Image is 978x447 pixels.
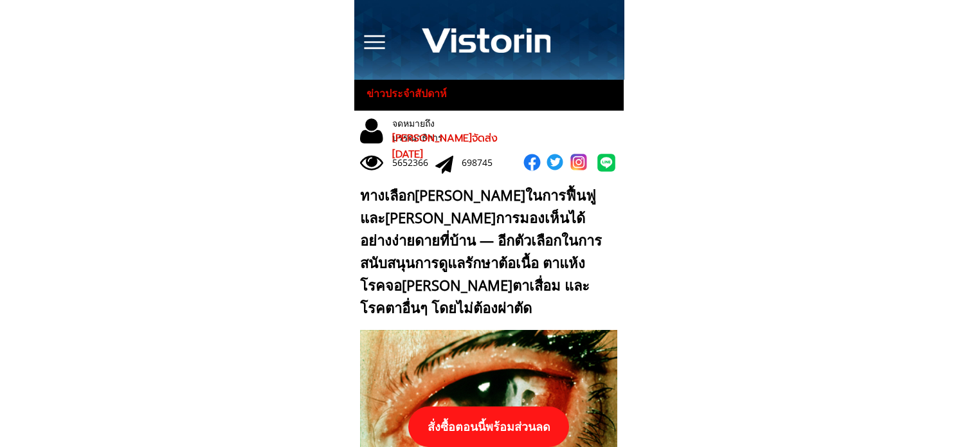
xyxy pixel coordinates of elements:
[392,156,435,170] div: 5652366
[392,131,498,163] span: [PERSON_NAME]จัดส่ง [DATE]
[392,116,485,145] div: จดหมายถึงบรรณาธิการ
[462,156,505,170] div: 698745
[408,406,569,447] p: สั่งซื้อตอนนี้พร้อมส่วนลด
[360,184,611,320] div: ทางเลือก[PERSON_NAME]ในการฟื้นฟูและ[PERSON_NAME]การมองเห็นได้อย่างง่ายดายที่บ้าน — อีกตัวเลือกในก...
[367,86,458,102] h3: ข่าวประจำสัปดาห์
